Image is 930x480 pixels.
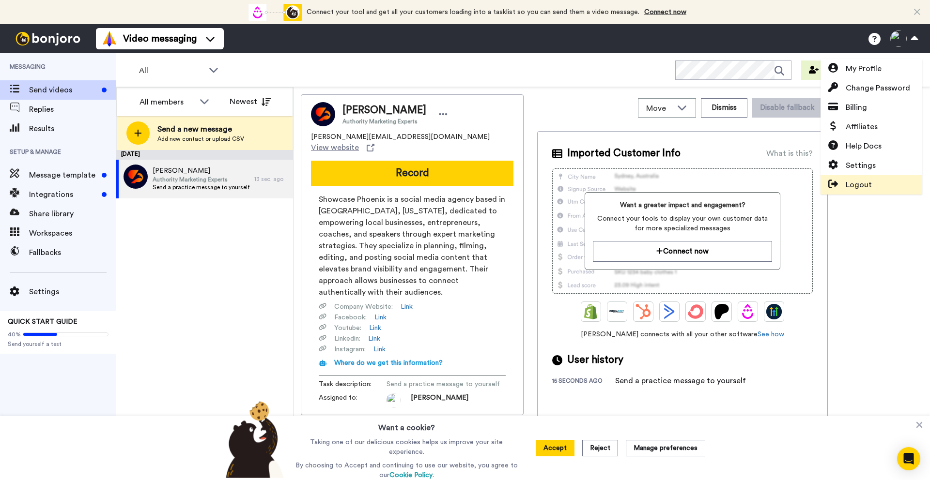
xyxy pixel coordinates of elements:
div: Send a practice message to yourself [615,375,746,387]
img: bear-with-cookie.png [217,401,289,478]
p: Taking one of our delicious cookies helps us improve your site experience. [293,437,520,457]
span: Youtube : [334,323,361,333]
span: [PERSON_NAME][EMAIL_ADDRESS][DOMAIN_NAME] [311,132,490,142]
a: My Profile [821,59,922,78]
button: Newest [222,92,278,111]
a: Help Docs [821,136,922,156]
span: Send videos [29,84,98,96]
div: Open Intercom Messenger [897,447,920,470]
button: Dismiss [701,98,747,118]
span: Integrations [29,189,98,200]
span: Video messaging [123,32,197,45]
span: Imported Customer Info [567,146,681,161]
img: ALV-UjXBKYJSUY-jQZ0Q_B_1tWF_wMHQI2Phf_kjfoI5QZ5GZ-b9aaGVjUnl-yQUFV3SaFijHLwAQf3dQ7WJeLKOypuf_MHCL... [387,393,401,407]
a: Link [401,302,413,312]
span: Showcase Phoenix is a social media agency based in [GEOGRAPHIC_DATA], [US_STATE], dedicated to em... [319,194,506,298]
span: Billing [846,102,867,113]
a: Link [374,313,387,322]
img: bj-logo-header-white.svg [12,32,84,45]
a: Affiliates [821,117,922,136]
button: Reject [582,440,618,456]
a: Connect now [644,9,686,15]
button: Disable fallback [752,98,822,118]
button: Record [311,161,513,186]
a: Link [373,345,386,354]
img: Patreon [714,304,729,319]
span: Logout [846,179,872,191]
span: Settings [846,160,876,171]
a: View website [311,142,374,153]
img: Ontraport [609,304,625,319]
button: Accept [536,440,574,456]
a: Logout [821,175,922,195]
span: [PERSON_NAME] connects with all your other software [552,330,813,339]
img: Drip [740,304,756,319]
span: Connect your tool and get all your customers loading into a tasklist so you can send them a video... [307,9,639,15]
span: Company Website : [334,302,393,312]
span: Results [29,123,116,135]
span: Where do we get this information? [334,360,443,366]
span: Share library [29,208,116,220]
span: Linkedin : [334,334,360,344]
img: 0ea6616c-87f7-4aec-af1e-7c7a0cc7279f.jpg [124,165,148,189]
span: Send a practice message to yourself [387,379,500,389]
a: Billing [821,98,922,117]
span: Connect your tools to display your own customer data for more specialized messages [593,214,772,233]
img: Shopify [583,304,599,319]
span: Authority Marketing Experts [153,176,249,183]
span: Instagram : [334,345,366,354]
span: Assigned to: [319,393,387,407]
span: 40% [8,330,21,338]
span: My Profile [846,63,882,75]
button: Manage preferences [626,440,705,456]
p: By choosing to Accept and continuing to use our website, you agree to our . [293,461,520,480]
div: 15 seconds ago [552,377,615,387]
span: QUICK START GUIDE [8,318,77,325]
span: All [139,65,204,76]
img: vm-color.svg [102,31,117,46]
span: Replies [29,104,116,115]
img: Hubspot [635,304,651,319]
span: Send a new message [157,123,244,135]
span: [PERSON_NAME] [153,166,249,176]
span: Add new contact or upload CSV [157,135,244,143]
div: 13 sec. ago [254,175,288,183]
span: Affiliates [846,121,878,133]
div: All members [139,96,195,108]
a: Cookie Policy [389,472,433,479]
img: ConvertKit [688,304,703,319]
span: Settings [29,286,116,298]
span: Fallbacks [29,247,116,258]
span: Send a practice message to yourself [153,183,249,191]
button: Connect now [593,241,772,262]
span: Send yourself a test [8,340,108,348]
a: See how [758,331,784,338]
span: Authority Marketing Experts [342,118,426,125]
div: What is this? [766,148,813,159]
img: ActiveCampaign [662,304,677,319]
div: animation [248,4,302,21]
img: GoHighLevel [766,304,782,319]
span: Message template [29,169,98,181]
span: User history [567,353,623,367]
span: View website [311,142,359,153]
div: [DATE] [116,150,293,160]
span: Workspaces [29,227,116,239]
span: Change Password [846,82,910,94]
a: Settings [821,156,922,175]
a: Change Password [821,78,922,98]
button: Invite [801,60,849,80]
a: Link [369,323,381,333]
span: Want a greater impact and engagement? [593,200,772,210]
span: [PERSON_NAME] [411,393,468,407]
span: Task description : [319,379,387,389]
span: Help Docs [846,140,882,152]
a: Link [368,334,380,344]
img: Image of Douglas [311,102,335,126]
span: Facebook : [334,313,367,322]
h3: Want a cookie? [378,416,435,434]
span: Move [646,103,672,114]
span: [PERSON_NAME] [342,103,426,118]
